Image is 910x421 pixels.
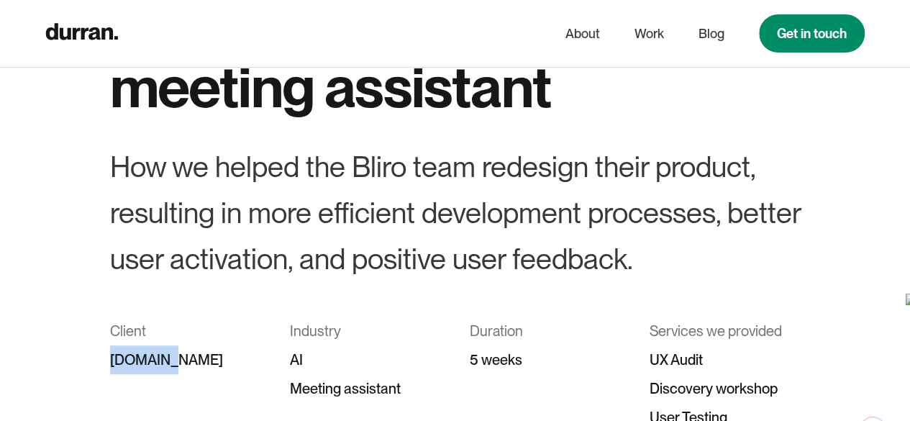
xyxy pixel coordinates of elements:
div: How we helped the Bliro team redesign their product, resulting in more efficient development proc... [110,144,801,282]
a: About [565,20,600,47]
a: Get in touch [759,14,865,53]
a: Work [634,20,664,47]
a: home [45,19,118,47]
div: 5 weeks [470,345,621,374]
div: Duration [470,317,621,345]
div: Client [110,317,261,345]
div: Industry [290,317,441,345]
div: Services we provided [650,317,801,345]
div: AI [290,345,441,374]
div: Meeting assistant [290,374,441,403]
div: UX Audit [650,345,801,374]
div: [DOMAIN_NAME] [110,345,261,374]
div: Discovery workshop [650,374,801,403]
a: Blog [699,20,724,47]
